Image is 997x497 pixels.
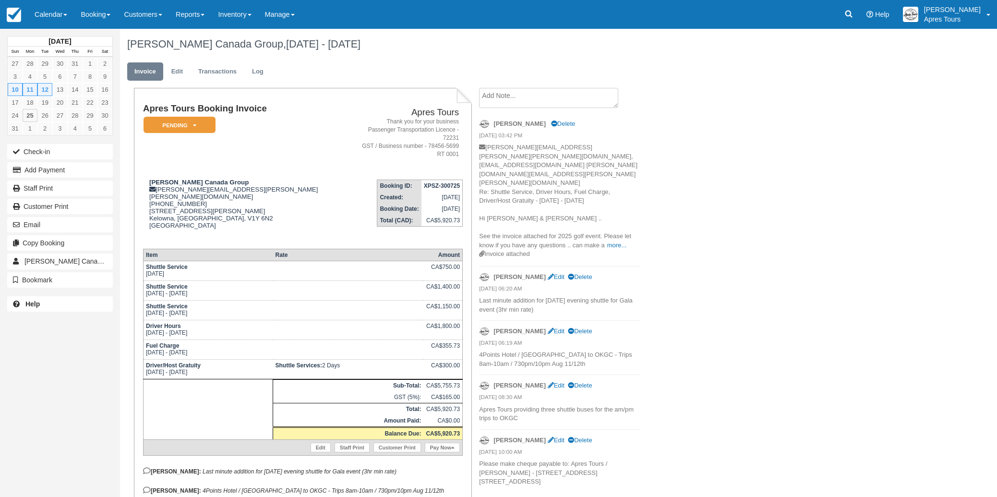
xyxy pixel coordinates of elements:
div: CA$355.73 [426,342,460,357]
strong: [DATE] [48,37,71,45]
th: Wed [52,47,67,57]
th: Fri [83,47,97,57]
th: Sat [97,47,112,57]
a: 14 [68,83,83,96]
a: 21 [68,96,83,109]
a: 30 [52,57,67,70]
a: 28 [68,109,83,122]
div: CA$750.00 [426,264,460,278]
a: 17 [8,96,23,109]
a: 29 [83,109,97,122]
a: 5 [83,122,97,135]
th: Sub-Total: [273,379,424,391]
a: [PERSON_NAME] Canada Group [7,254,113,269]
th: Mon [23,47,37,57]
td: [DATE] [143,261,273,280]
a: Delete [568,327,592,335]
a: 12 [37,83,52,96]
strong: [PERSON_NAME]: [143,487,201,494]
td: GST (5%): [273,391,424,403]
strong: Shuttle Service [146,283,188,290]
a: 3 [8,70,23,83]
strong: XPSZ-300725 [424,182,460,189]
a: 31 [8,122,23,135]
a: 11 [23,83,37,96]
img: checkfront-main-nav-mini-logo.png [7,8,21,22]
i: Help [866,11,873,18]
strong: [PERSON_NAME] [493,327,546,335]
a: Edit [548,436,565,444]
a: 24 [8,109,23,122]
th: Amount Paid: [273,415,424,427]
a: 15 [83,83,97,96]
a: 4 [68,122,83,135]
a: more... [607,242,626,249]
strong: [PERSON_NAME] [493,382,546,389]
th: Total (CAD): [377,215,421,227]
p: Apres Tours providing three shuttle buses for the am/pm trips to OKGC [479,405,641,423]
a: 1 [23,122,37,135]
div: CA$300.00 [426,362,460,376]
a: Invoice [127,62,163,81]
td: [DATE] - [DATE] [143,320,273,339]
th: Booking ID: [377,180,421,192]
b: Help [25,300,40,308]
td: CA$165.00 [423,391,462,403]
strong: CA$5,920.73 [426,430,460,437]
a: 1 [83,57,97,70]
span: [PERSON_NAME] Canada Group [24,257,126,265]
a: 19 [37,96,52,109]
a: 8 [83,70,97,83]
div: CA$1,400.00 [426,283,460,298]
a: Help [7,296,113,312]
p: 4Points Hotel / [GEOGRAPHIC_DATA] to OKGC - Trips 8am-10am / 730pm/10pm Aug 11/12th [479,351,641,368]
td: CA$0.00 [423,415,462,427]
th: Tue [37,47,52,57]
a: Pay Now [425,443,460,452]
a: 26 [37,109,52,122]
a: Edit [548,327,565,335]
th: Created: [377,192,421,203]
p: Please make cheque payable to: Apres Tours / [PERSON_NAME] - [STREET_ADDRESS] [STREET_ADDRESS] [479,460,641,486]
a: 3 [52,122,67,135]
th: Balance Due: [273,427,424,439]
a: Customer Print [373,443,421,452]
a: 2 [97,57,112,70]
p: Last minute addition for [DATE] evening shuttle for Gala event (3hr min rate) [479,296,641,314]
a: 6 [52,70,67,83]
td: [DATE] [421,192,463,203]
a: 10 [8,83,23,96]
strong: [PERSON_NAME] Canada Group [149,179,249,186]
td: 2 Days [273,359,424,379]
a: 22 [83,96,97,109]
em: [DATE] 06:20 AM [479,285,641,295]
a: 31 [68,57,83,70]
div: [PERSON_NAME][EMAIL_ADDRESS][PERSON_NAME][PERSON_NAME][DOMAIN_NAME] [PHONE_NUMBER] [STREET_ADDRES... [143,179,350,241]
button: Add Payment [7,162,113,178]
a: Log [245,62,271,81]
div: Invoice attached [479,250,641,259]
a: 30 [97,109,112,122]
th: Sun [8,47,23,57]
a: Edit [311,443,331,452]
img: A1 [903,7,918,22]
a: 20 [52,96,67,109]
em: Last minute addition for [DATE] evening shuttle for Gala event (3hr min rate) [203,468,396,475]
a: 23 [97,96,112,109]
em: [DATE] 10:00 AM [479,448,641,459]
a: 5 [37,70,52,83]
em: Pending [144,117,216,133]
strong: Driver Hours [146,323,181,329]
span: [DATE] - [DATE] [286,38,360,50]
td: CA$5,755.73 [423,379,462,391]
a: 6 [97,122,112,135]
p: [PERSON_NAME] [924,5,981,14]
em: 4Points Hotel / [GEOGRAPHIC_DATA] to OKGC - Trips 8am-10am / 730pm/10pm Aug 11/12th [203,487,444,494]
th: Booking Date: [377,203,421,215]
address: Thank you for your business Passenger Transportation Licence - 72231 GST / Business number - 7845... [354,118,459,159]
a: Edit [548,273,565,280]
td: CA$5,920.73 [423,403,462,415]
strong: Shuttle Service [146,303,188,310]
strong: Shuttle Services [276,362,322,369]
a: 16 [97,83,112,96]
